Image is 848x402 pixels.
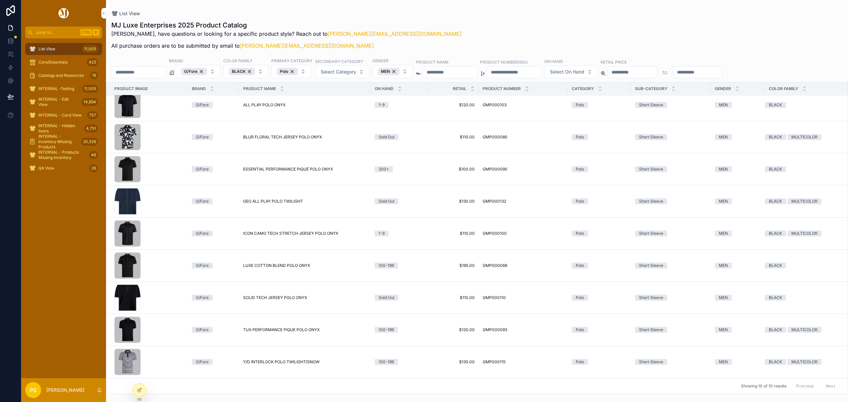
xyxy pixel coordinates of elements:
[769,359,782,365] div: BLACK
[375,295,425,301] a: Sold Out
[243,231,367,236] a: ICON CAMO TECH STRETCH JERSEY POLO ONYX
[25,96,102,108] a: INTERNAL - Edit View14,894
[719,295,728,301] div: MEN
[433,134,475,140] span: $110.00
[321,69,356,75] span: Select Category
[38,134,79,150] span: INTERNAL - Inventory Missing Products
[719,166,728,172] div: MEN
[277,68,298,75] div: Polo
[791,134,818,140] div: MULTICOLOR
[372,65,413,78] button: Select Button
[315,58,363,64] label: Secondary Category
[719,198,728,204] div: MEN
[791,359,818,365] div: MULTICOLOR
[433,295,475,300] a: $110.00
[375,327,425,333] a: 100-199
[576,134,584,140] div: Polo
[30,386,36,394] span: PS
[433,359,475,365] a: $130.00
[715,327,761,333] a: MEN
[192,86,206,91] span: Brand
[223,58,252,64] label: Color Family
[433,199,475,204] a: $130.00
[715,166,761,172] a: MEN
[196,166,209,172] div: G/Fore
[769,134,782,140] div: BLACK
[635,198,707,204] a: Short Sleeve
[719,134,728,140] div: MEN
[480,59,528,65] label: Product Number/SKU
[89,164,98,172] div: 26
[243,167,333,172] span: ESSENTIAL PERFORMANCE PIQUÉ POLO ONYX
[25,56,102,68] a: Core/Essentials423
[639,359,663,365] div: Short Sleeve
[572,263,627,269] a: Polo
[572,166,627,172] a: Polo
[483,263,564,268] a: GMP000068
[378,68,399,75] div: MEN
[483,167,564,172] a: GMP000090
[243,327,320,332] span: TUX PERFORMANCE PIQUE POLO ONYX
[93,30,99,35] span: K
[328,30,462,37] a: [PERSON_NAME][EMAIL_ADDRESS][DOMAIN_NAME]
[240,42,374,49] a: [PERSON_NAME][EMAIL_ADDRESS][DOMAIN_NAME]
[243,295,367,300] a: SOLID TECH JERSEY POLO ONYX
[375,230,425,236] a: 1-9
[192,102,235,108] a: G/Fore
[719,230,728,236] div: MEN
[433,167,475,172] a: $100.00
[769,263,782,269] div: BLACK
[572,327,627,333] a: Polo
[25,136,102,148] a: INTERNAL - Inventory Missing Products20,526
[715,359,761,365] a: MEN
[38,166,54,171] span: QA View
[119,10,140,17] span: List View
[635,230,707,236] a: Short Sleeve
[483,327,564,332] a: GMP000093
[229,68,255,75] div: BLACK
[82,85,98,93] div: 11,005
[433,327,475,332] span: $120.00
[379,359,394,365] div: 100-199
[196,102,209,108] div: G/Fore
[81,138,98,146] div: 20,526
[635,102,707,108] a: Short Sleeve
[25,109,102,121] a: INTERNAL - Card View757
[765,263,840,269] a: BLACK
[243,199,367,204] a: GEO ALL PLAY POLO TWILIGHT
[196,198,209,204] div: G/Fore
[243,134,367,140] a: BLUR FLORAL TECH JERSEY POLO ONYX
[719,327,728,333] div: MEN
[35,30,78,35] span: Jump to...
[483,199,506,204] span: GMP000132
[196,230,209,236] div: G/Fore
[114,86,148,91] span: Product Image
[229,68,255,75] button: Unselect BLACK
[741,383,786,389] span: Showing 10 of 10 results
[635,166,707,172] a: Short Sleeve
[715,263,761,269] a: MEN
[639,327,663,333] div: Short Sleeve
[379,295,395,301] div: Sold Out
[483,359,564,365] a: GMP000115
[576,166,584,172] div: Polo
[375,263,425,269] a: 100-199
[715,86,731,91] span: Gender
[719,359,728,365] div: MEN
[25,70,102,81] a: Catalogs and Resources19
[87,111,98,119] div: 757
[176,65,221,78] button: Select Button
[111,21,462,30] h1: MJ Luxe Enterprises 2025 Product Catalog
[453,86,466,91] span: Retail
[639,230,663,236] div: Short Sleeve
[181,68,207,75] button: Unselect G_FORE
[80,29,92,36] span: Ctrl
[483,102,564,108] a: GMP000103
[601,59,627,65] label: Retail Price
[243,359,320,365] span: Y/D INTERLOCK POLO TWILIGHT/SNOW
[25,149,102,161] a: INTERNAL - Products Missing Inventory46
[635,134,707,140] a: Short Sleeve
[38,150,86,160] span: INTERNAL - Products Missing Inventory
